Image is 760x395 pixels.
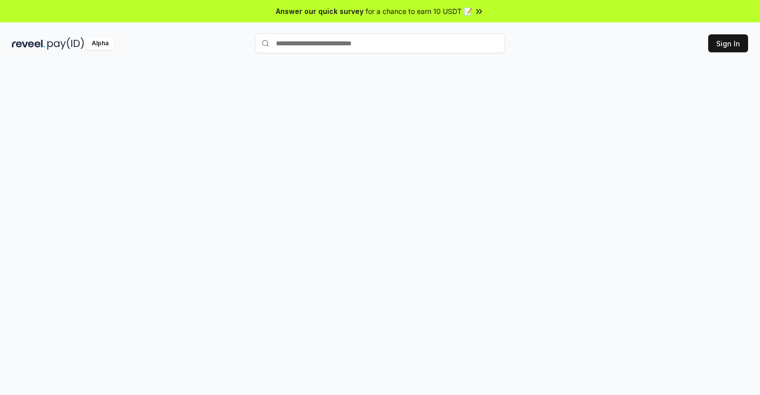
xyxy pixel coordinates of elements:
[86,37,114,50] div: Alpha
[366,6,472,16] span: for a chance to earn 10 USDT 📝
[276,6,364,16] span: Answer our quick survey
[708,34,748,52] button: Sign In
[47,37,84,50] img: pay_id
[12,37,45,50] img: reveel_dark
